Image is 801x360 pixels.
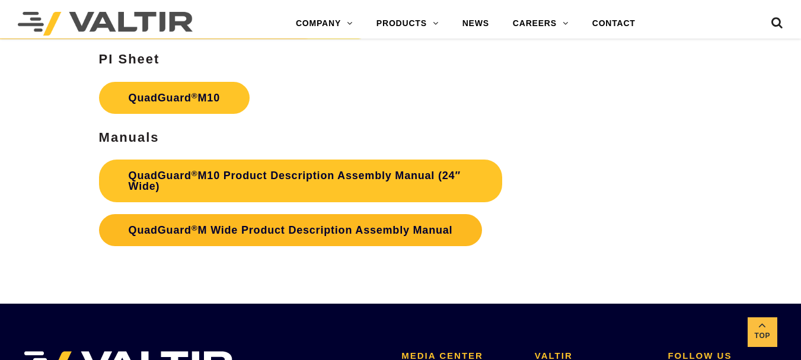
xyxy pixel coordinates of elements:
a: QuadGuard®M10 Product Description Assembly Manual (24″ Wide) [99,160,502,202]
a: QuadGuard®M Wide Product Description Assembly Manual [99,214,483,246]
a: CAREERS [501,12,580,36]
span: Top [748,329,777,343]
sup: ® [192,91,198,100]
a: QuadGuard®M10 [99,82,250,114]
strong: Manuals [99,130,159,145]
a: NEWS [451,12,501,36]
sup: ® [192,169,198,178]
sup: ® [192,224,198,232]
a: PRODUCTS [365,12,451,36]
a: COMPANY [284,12,365,36]
a: CONTACT [580,12,647,36]
strong: PI Sheet [99,52,160,66]
img: Valtir [18,12,193,36]
a: Top [748,317,777,347]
